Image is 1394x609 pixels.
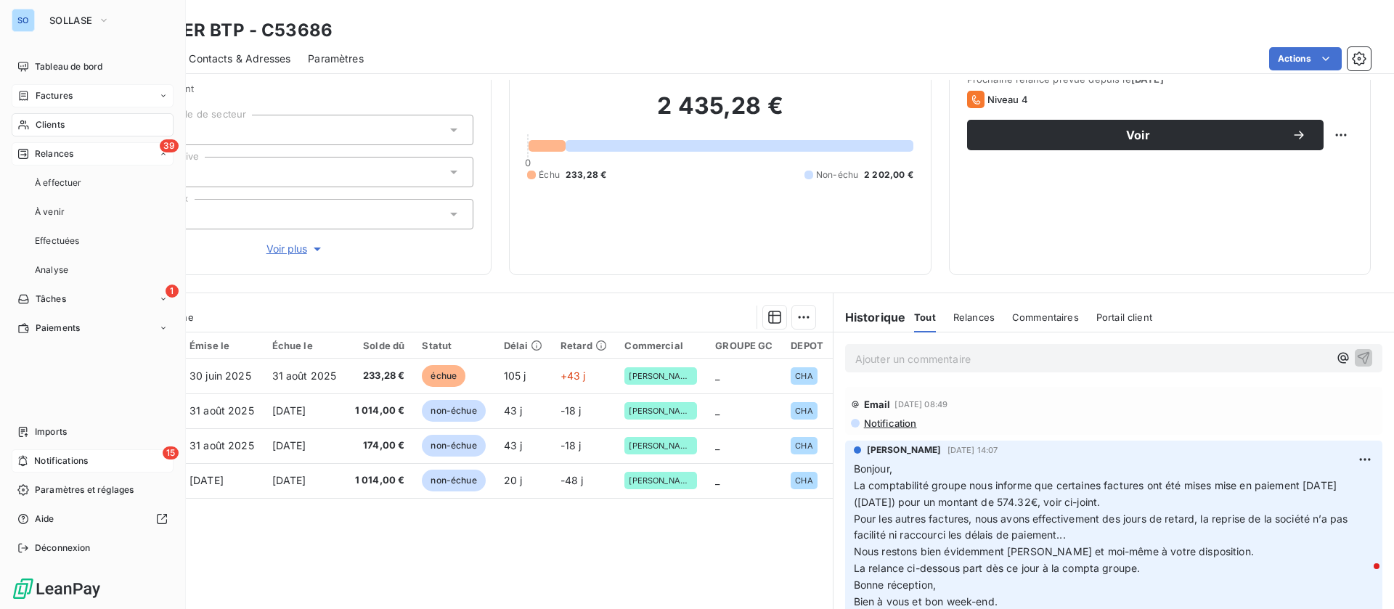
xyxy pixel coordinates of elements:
span: Nous restons bien évidemment [PERSON_NAME] et moi-même à votre disposition. [854,545,1254,557]
span: Imports [35,425,67,438]
span: 1 [166,285,179,298]
span: Analyse [35,263,68,277]
span: 105 j [504,369,526,382]
span: 15 [163,446,179,459]
span: Factures [36,89,73,102]
div: SO [12,9,35,32]
span: _ [715,474,720,486]
span: La comptabilité groupe nous informe que certaines factures ont été mises mise en paiement [DATE] ... [854,479,1340,508]
span: [DATE] 14:07 [947,446,998,454]
span: échue [422,365,465,387]
span: 31 août 2025 [272,369,337,382]
span: -48 j [561,474,584,486]
span: _ [715,404,720,417]
div: DEPOT [791,340,823,351]
h3: GRAVIER BTP - C53686 [128,17,333,44]
span: Clients [36,118,65,131]
span: 30 juin 2025 [189,369,251,382]
span: Commentaires [1012,311,1079,323]
span: À effectuer [35,176,82,189]
span: Échu [539,168,560,181]
span: Déconnexion [35,541,91,555]
span: Niveau 4 [987,94,1028,105]
img: Logo LeanPay [12,577,102,600]
button: Actions [1269,47,1342,70]
span: _ [715,369,720,382]
span: Tout [914,311,936,323]
button: Voir [967,120,1324,150]
div: Retard [561,340,608,351]
span: À venir [35,205,65,218]
div: Commercial [624,340,698,351]
span: 233,28 € [566,168,606,181]
span: Effectuées [35,234,80,248]
span: SOLLASE [49,15,92,26]
span: CHA [795,406,812,415]
span: [PERSON_NAME] [629,406,693,415]
span: [DATE] [189,474,224,486]
div: Échue le [272,340,338,351]
span: +43 j [561,369,586,382]
span: 39 [160,139,179,152]
span: non-échue [422,435,485,457]
div: Statut [422,340,486,351]
span: 43 j [504,404,523,417]
span: La relance ci-dessous part dès ce jour à la compta groupe. [854,562,1141,574]
span: Tâches [36,293,66,306]
span: Notification [863,417,917,429]
span: Paiements [36,322,80,335]
div: Émise le [189,340,255,351]
span: 1 014,00 € [354,404,404,418]
span: [DATE] [272,439,306,451]
div: Délai [504,340,543,351]
span: Tableau de bord [35,60,102,73]
span: Notifications [34,454,88,467]
span: Voir plus [266,242,325,256]
span: 2 202,00 € [864,168,913,181]
span: Bonjour, [854,462,892,475]
span: Pour les autres factures, nous avons effectivement des jours de retard, la reprise de la société ... [854,512,1351,541]
span: Bonne réception, [854,579,936,591]
span: Propriétés Client [117,83,473,103]
span: _ [715,439,720,451]
span: 43 j [504,439,523,451]
h2: 2 435,28 € [527,91,913,135]
span: CHA [795,441,812,450]
span: Portail client [1096,311,1152,323]
span: non-échue [422,400,485,422]
div: Solde dû [354,340,404,351]
span: [DATE] [272,404,306,417]
span: 31 août 2025 [189,439,254,451]
span: non-échue [422,470,485,491]
span: Voir [985,129,1292,141]
span: [PERSON_NAME] [867,444,942,457]
span: Paramètres et réglages [35,483,134,496]
span: 174,00 € [354,438,404,453]
a: Aide [12,507,174,531]
span: Contacts & Adresses [189,52,290,66]
span: [DATE] [272,474,306,486]
div: GROUPE GC [715,340,773,351]
span: [DATE] 08:49 [894,400,947,409]
span: -18 j [561,439,582,451]
span: [PERSON_NAME] [629,372,693,380]
span: Relances [35,147,73,160]
span: [PERSON_NAME] [629,476,693,485]
span: [PERSON_NAME] [629,441,693,450]
span: 31 août 2025 [189,404,254,417]
span: 233,28 € [354,369,404,383]
span: CHA [795,372,812,380]
span: Paramètres [308,52,364,66]
span: Bien à vous et bon week-end. [854,595,998,608]
span: CHA [795,476,812,485]
span: 20 j [504,474,523,486]
h6: Historique [833,308,906,326]
span: Email [864,398,891,410]
span: 1 014,00 € [354,473,404,488]
span: Relances [953,311,995,323]
span: Non-échu [816,168,858,181]
span: -18 j [561,404,582,417]
button: Voir plus [117,241,473,257]
iframe: Intercom live chat [1345,560,1379,594]
span: 0 [525,157,531,168]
